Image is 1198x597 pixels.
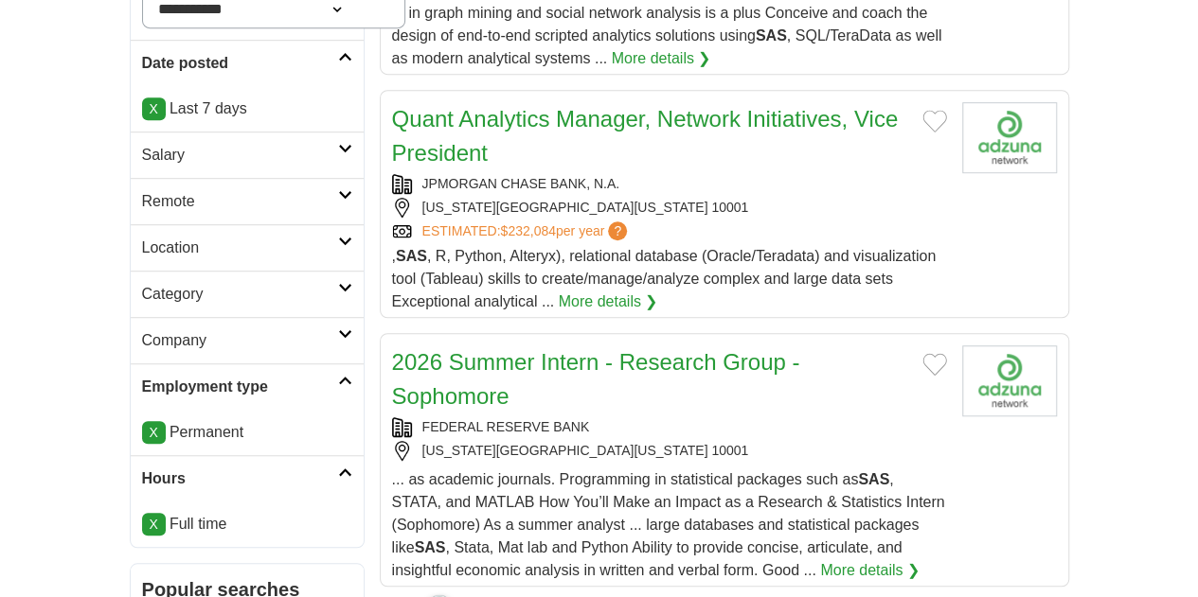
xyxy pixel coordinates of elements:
[142,190,338,213] h2: Remote
[392,198,947,218] div: [US_STATE][GEOGRAPHIC_DATA][US_STATE] 10001
[962,102,1057,173] img: Company logo
[392,441,947,461] div: [US_STATE][GEOGRAPHIC_DATA][US_STATE] 10001
[142,467,338,490] h2: Hours
[142,376,338,398] h2: Employment type
[392,5,942,66] span: ... in graph mining and social network analysis is a plus Conceive and coach the design of end-to...
[131,178,364,224] a: Remote
[142,144,338,167] h2: Salary
[131,455,364,501] a: Hours
[392,248,937,309] span: , , R, Python, Alteryx), relational database (Oracle/Teradata) and visualization tool (Tableau) s...
[415,539,446,555] strong: SAS
[142,421,166,444] a: X
[756,27,787,44] strong: SAS
[962,345,1057,416] img: Company logo
[396,248,427,264] strong: SAS
[131,363,364,410] a: Employment type
[131,317,364,363] a: Company
[142,513,166,536] a: X
[142,421,352,444] li: Permanent
[559,290,658,313] a: More details ❯
[820,559,920,582] a: More details ❯
[131,271,364,317] a: Category
[608,221,627,240] span: ?
[131,224,364,271] a: Location
[612,47,711,70] a: More details ❯
[142,97,166,120] a: X
[392,349,800,409] a: 2026 Summer Intern - Research Group - Sophomore
[142,97,352,120] p: Last 7 days
[858,471,889,487] strong: SAS
[131,40,364,86] a: Date posted
[142,329,338,352] h2: Company
[392,174,947,194] div: JPMORGAN CHASE BANK, N.A.
[142,237,338,259] h2: Location
[392,106,898,166] a: Quant Analytics Manager, Network Initiatives, Vice President
[131,132,364,178] a: Salary
[142,52,338,75] h2: Date posted
[422,221,632,241] a: ESTIMATED:$232,084per year?
[922,110,947,132] button: Add to favorite jobs
[922,353,947,376] button: Add to favorite jobs
[500,223,555,238] span: $232,084
[392,471,945,578] span: ... as academic journals. Programming in statistical packages such as , STATA, and MATLAB How You...
[142,283,338,306] h2: Category
[142,513,352,536] li: Full time
[392,417,947,437] div: FEDERAL RESERVE BANK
